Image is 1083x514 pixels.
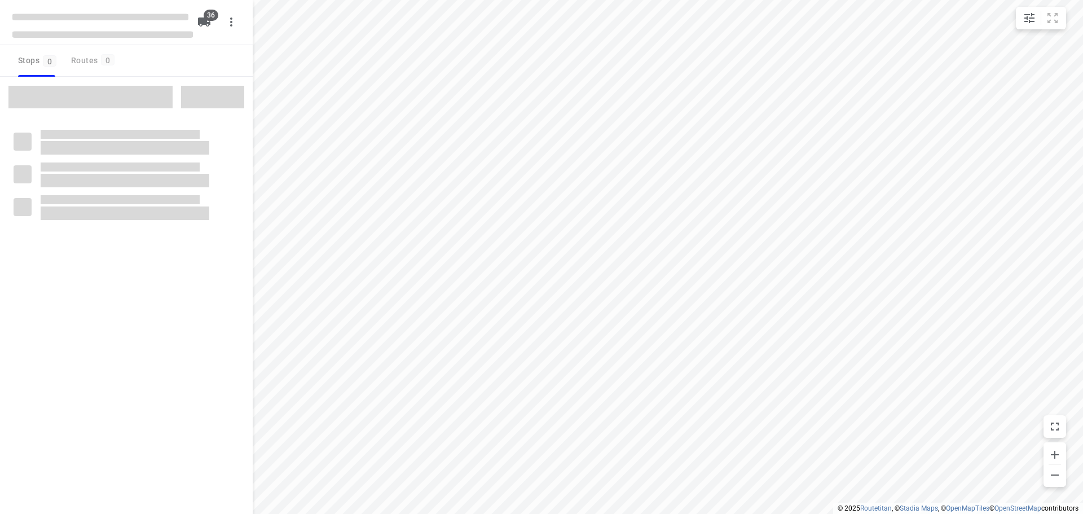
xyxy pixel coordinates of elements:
[860,504,892,512] a: Routetitan
[900,504,938,512] a: Stadia Maps
[1016,7,1066,29] div: small contained button group
[994,504,1041,512] a: OpenStreetMap
[946,504,989,512] a: OpenMapTiles
[838,504,1078,512] li: © 2025 , © , © © contributors
[1018,7,1041,29] button: Map settings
